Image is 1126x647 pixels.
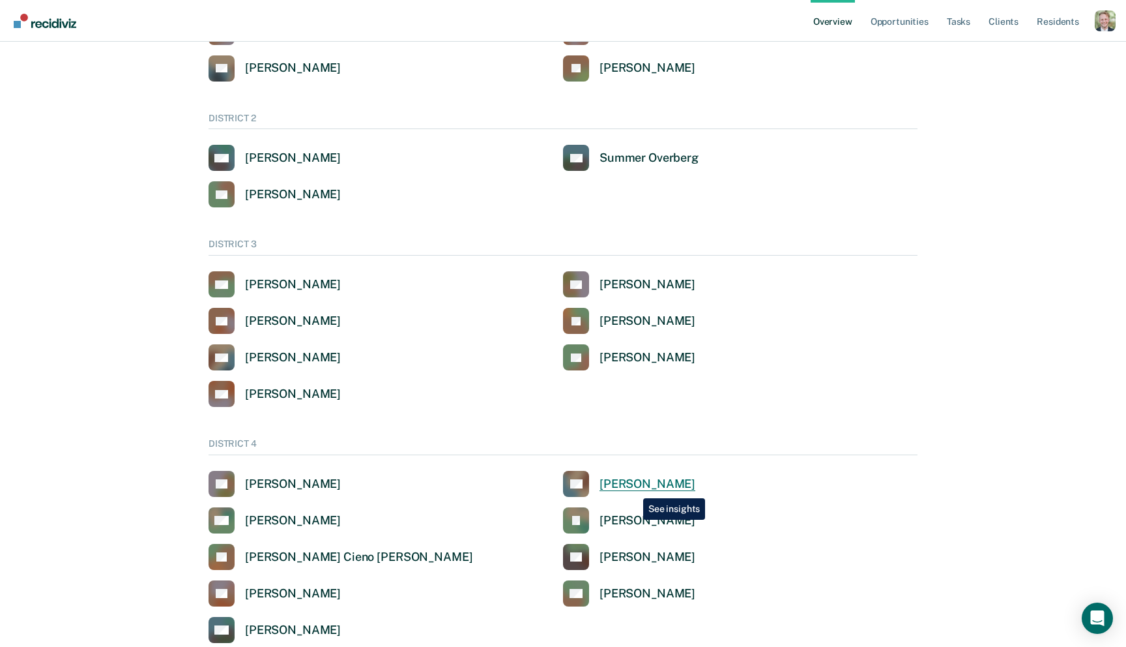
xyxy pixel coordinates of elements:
a: [PERSON_NAME] [563,344,695,370]
div: [PERSON_NAME] Cieno [PERSON_NAME] [245,550,472,565]
button: Profile dropdown button [1095,10,1116,31]
div: [PERSON_NAME] [599,61,695,76]
a: [PERSON_NAME] [209,308,341,334]
div: [PERSON_NAME] [599,513,695,528]
a: [PERSON_NAME] [563,580,695,607]
div: [PERSON_NAME] [599,314,695,329]
a: [PERSON_NAME] [563,271,695,297]
a: [PERSON_NAME] [209,145,341,171]
div: [PERSON_NAME] [245,513,341,528]
a: [PERSON_NAME] [209,471,341,497]
div: [PERSON_NAME] [599,277,695,292]
div: Summer Overberg [599,151,699,166]
a: [PERSON_NAME] [563,544,695,570]
a: [PERSON_NAME] [563,507,695,534]
div: [PERSON_NAME] [245,187,341,202]
a: [PERSON_NAME] [563,308,695,334]
a: [PERSON_NAME] Cieno [PERSON_NAME] [209,544,472,570]
div: [PERSON_NAME] [599,477,695,492]
div: [PERSON_NAME] [245,586,341,601]
a: [PERSON_NAME] [209,381,341,407]
div: [PERSON_NAME] [245,623,341,638]
div: [PERSON_NAME] [245,314,341,329]
a: [PERSON_NAME] [209,580,341,607]
a: [PERSON_NAME] [209,271,341,297]
div: [PERSON_NAME] [245,277,341,292]
div: [PERSON_NAME] [245,61,341,76]
div: [PERSON_NAME] [599,350,695,365]
a: Summer Overberg [563,145,699,171]
div: [PERSON_NAME] [245,477,341,492]
div: Open Intercom Messenger [1082,603,1113,634]
div: DISTRICT 2 [209,113,917,130]
a: [PERSON_NAME] [209,617,341,643]
div: [PERSON_NAME] [245,387,341,402]
div: DISTRICT 4 [209,438,917,455]
a: [PERSON_NAME] [209,55,341,82]
a: [PERSON_NAME] [209,507,341,534]
a: [PERSON_NAME] [563,55,695,82]
a: [PERSON_NAME] [209,181,341,207]
div: [PERSON_NAME] [599,586,695,601]
div: DISTRICT 3 [209,239,917,256]
img: Recidiviz [14,14,76,28]
div: [PERSON_NAME] [599,550,695,565]
a: [PERSON_NAME] [563,471,695,497]
a: [PERSON_NAME] [209,344,341,370]
div: [PERSON_NAME] [245,151,341,166]
div: [PERSON_NAME] [245,350,341,365]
